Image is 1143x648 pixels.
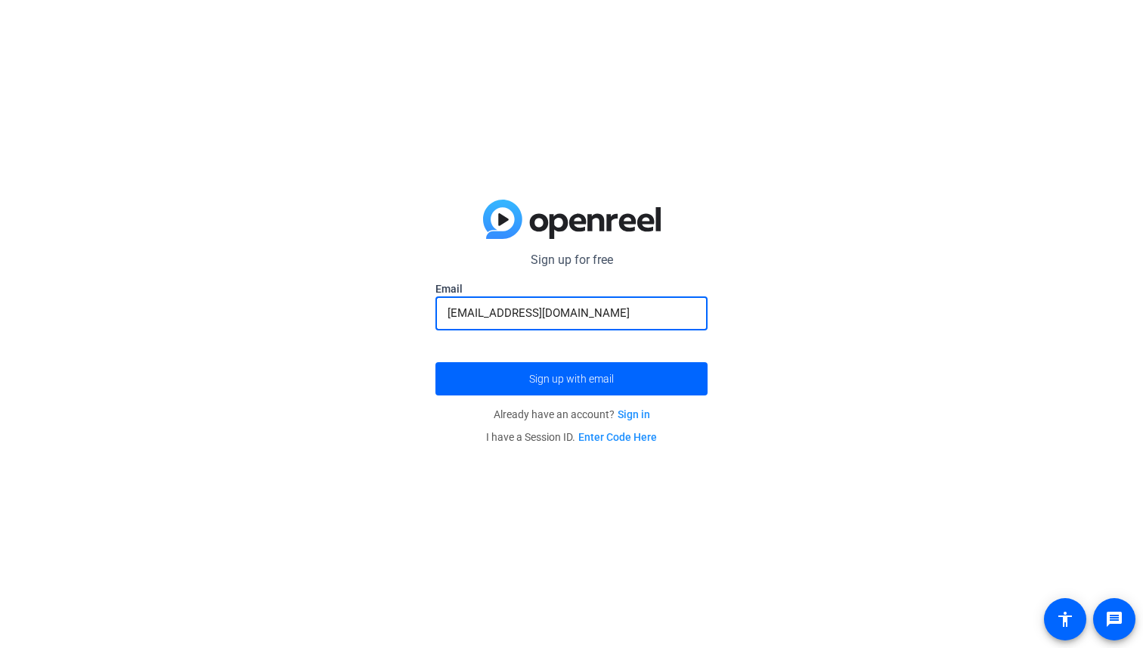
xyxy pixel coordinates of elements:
mat-icon: accessibility [1056,610,1074,628]
button: Sign up with email [435,362,708,395]
label: Email [435,281,708,296]
a: Sign in [618,408,650,420]
input: Enter Email Address [448,304,695,322]
img: blue-gradient.svg [483,200,661,239]
span: Already have an account? [494,408,650,420]
span: I have a Session ID. [486,431,657,443]
mat-icon: message [1105,610,1123,628]
a: Enter Code Here [578,431,657,443]
p: Sign up for free [435,251,708,269]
